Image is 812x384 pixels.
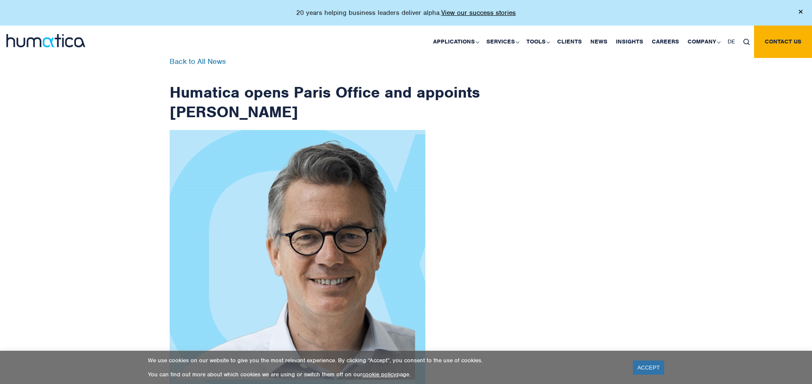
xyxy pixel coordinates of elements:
a: DE [723,26,739,58]
p: 20 years helping business leaders deliver alpha. [296,9,516,17]
a: Services [482,26,522,58]
a: ACCEPT [633,361,664,375]
a: Clients [553,26,586,58]
a: Applications [429,26,482,58]
a: Back to All News [170,57,226,66]
a: Company [683,26,723,58]
a: cookie policy [362,371,396,378]
a: News [586,26,612,58]
p: You can find out more about which cookies we are using or switch them off on our page. [148,371,622,378]
a: Insights [612,26,647,58]
img: logo [6,34,85,47]
a: Tools [522,26,553,58]
a: View our success stories [441,9,516,17]
p: We use cookies on our website to give you the most relevant experience. By clicking “Accept”, you... [148,357,622,364]
a: Careers [647,26,683,58]
h1: Humatica opens Paris Office and appoints [PERSON_NAME] [170,58,481,121]
img: search_icon [743,39,750,45]
a: Contact us [754,26,812,58]
span: DE [728,38,735,45]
